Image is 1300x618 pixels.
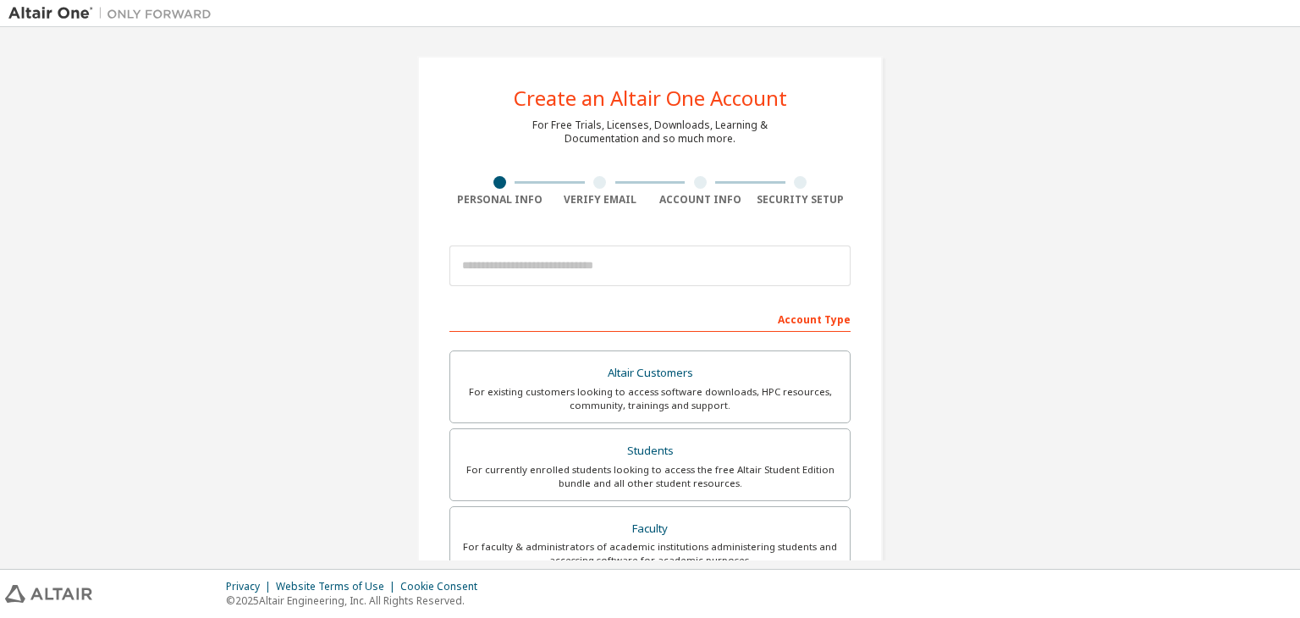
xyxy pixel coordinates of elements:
[8,5,220,22] img: Altair One
[276,580,400,593] div: Website Terms of Use
[226,580,276,593] div: Privacy
[532,119,768,146] div: For Free Trials, Licenses, Downloads, Learning & Documentation and so much more.
[226,593,487,608] p: © 2025 Altair Engineering, Inc. All Rights Reserved.
[460,517,840,541] div: Faculty
[460,361,840,385] div: Altair Customers
[460,540,840,567] div: For faculty & administrators of academic institutions administering students and accessing softwa...
[449,193,550,207] div: Personal Info
[514,88,787,108] div: Create an Altair One Account
[751,193,851,207] div: Security Setup
[400,580,487,593] div: Cookie Consent
[550,193,651,207] div: Verify Email
[460,463,840,490] div: For currently enrolled students looking to access the free Altair Student Edition bundle and all ...
[460,439,840,463] div: Students
[449,305,851,332] div: Account Type
[5,585,92,603] img: altair_logo.svg
[650,193,751,207] div: Account Info
[460,385,840,412] div: For existing customers looking to access software downloads, HPC resources, community, trainings ...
